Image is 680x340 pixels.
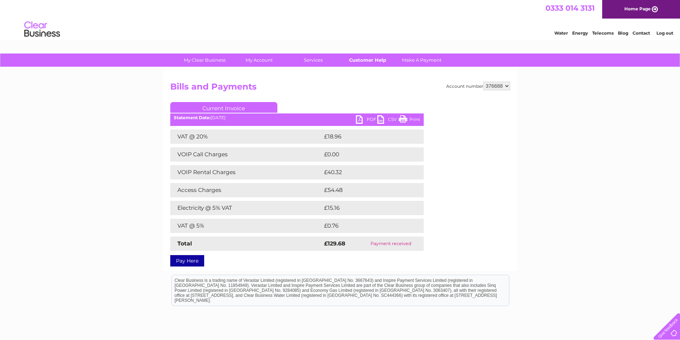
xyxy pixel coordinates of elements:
td: £0.00 [322,147,407,162]
a: My Account [230,54,288,67]
td: Access Charges [170,183,322,197]
a: Make A Payment [392,54,451,67]
a: Energy [572,30,588,36]
a: 0333 014 3131 [545,4,595,12]
td: £40.32 [322,165,409,179]
a: Pay Here [170,255,204,267]
a: My Clear Business [175,54,234,67]
h2: Bills and Payments [170,82,510,95]
div: [DATE] [170,115,424,120]
div: Clear Business is a trading name of Verastar Limited (registered in [GEOGRAPHIC_DATA] No. 3667643... [172,4,509,35]
a: Contact [633,30,650,36]
td: VOIP Call Charges [170,147,322,162]
img: logo.png [24,19,60,40]
td: VAT @ 5% [170,219,322,233]
a: Services [284,54,343,67]
td: £0.76 [322,219,407,233]
td: Payment received [358,237,423,251]
td: VAT @ 20% [170,130,322,144]
a: CSV [377,115,399,126]
a: Blog [618,30,628,36]
td: £15.16 [322,201,408,215]
a: Customer Help [338,54,397,67]
td: VOIP Rental Charges [170,165,322,179]
a: Current Invoice [170,102,277,113]
a: Water [554,30,568,36]
div: Account number [446,82,510,90]
b: Statement Date: [174,115,211,120]
a: Log out [656,30,673,36]
a: Print [399,115,420,126]
a: PDF [356,115,377,126]
td: Electricity @ 5% VAT [170,201,322,215]
td: £54.48 [322,183,410,197]
td: £18.96 [322,130,409,144]
strong: Total [177,240,192,247]
strong: £129.68 [324,240,345,247]
a: Telecoms [592,30,614,36]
